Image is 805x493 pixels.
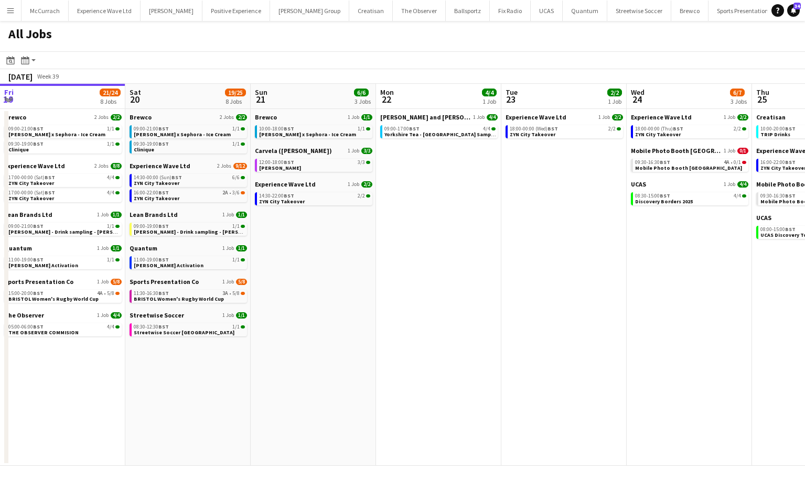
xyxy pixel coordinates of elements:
[8,223,120,235] a: 09:00-21:00BST1/1[PERSON_NAME] - Drink sampling - [PERSON_NAME]
[8,71,33,82] div: [DATE]
[130,162,247,211] div: Experience Wave Ltd2 Jobs9/1214:30-00:00 (Sun)BST6/6ZYN City Takeover16:00-22:00BST2A•3/6ZYN City...
[8,329,79,336] span: THE OBSERVER COMMISION
[158,256,169,263] span: BST
[284,159,294,166] span: BST
[506,87,518,97] span: Tue
[635,193,670,199] span: 08:30-15:00
[33,125,44,132] span: BST
[8,141,44,147] span: 09:30-19:00
[141,1,202,21] button: [PERSON_NAME]
[255,113,277,121] span: Brewco
[134,262,203,269] span: Cirio Waitrose Activation
[97,291,103,296] span: 4A
[130,311,247,338] div: Streetwise Soccer1 Job1/108:30-12:30BST1/1Streetwise Soccer [GEOGRAPHIC_DATA]
[607,89,622,96] span: 2/2
[787,4,800,17] a: 34
[510,126,558,132] span: 18:00-00:00 (Wed)
[130,244,247,252] a: Quantum1 Job1/1
[4,244,122,278] div: Quantum1 Job1/111:00-19:00BST1/1[PERSON_NAME] Activation
[171,174,182,181] span: BST
[358,160,365,165] span: 3/3
[358,193,365,199] span: 2/2
[130,244,247,278] div: Quantum1 Job1/111:00-19:00BST1/1[PERSON_NAME] Activation
[107,324,114,330] span: 4/4
[635,159,746,171] a: 09:30-16:30BST4A•0/1Mobile Photo Booth [GEOGRAPHIC_DATA]
[107,175,114,180] span: 4/4
[361,114,372,120] span: 1/1
[111,245,122,251] span: 1/1
[631,113,692,121] span: Experience Wave Ltd
[8,262,78,269] span: Cirio Waitrose Activation
[608,97,621,105] div: 1 Job
[134,190,169,195] span: 16:00-22:00
[97,279,109,285] span: 1 Job
[259,193,294,199] span: 14:30-22:00
[348,148,359,154] span: 1 Job
[236,114,247,120] span: 2/2
[134,291,169,296] span: 11:30-16:30
[217,163,231,169] span: 2 Jobs
[348,114,359,120] span: 1 Job
[130,113,152,121] span: Brewco
[134,329,234,336] span: Streetwise Soccer Liverpool
[734,193,741,199] span: 4/4
[111,163,122,169] span: 8/8
[4,162,65,170] span: Experience Wave Ltd
[94,163,109,169] span: 2 Jobs
[236,279,247,285] span: 5/8
[737,148,748,154] span: 0/1
[631,113,748,147] div: Experience Wave Ltd1 Job2/218:00-00:00 (Thu)BST2/2ZYN City Takeover
[134,125,245,137] a: 09:00-21:00BST1/1[PERSON_NAME] x Sephora - Ice Cream
[8,291,44,296] span: 15:00-20:00
[671,1,709,21] button: Brewco
[130,162,247,170] a: Experience Wave Ltd2 Jobs9/12
[134,126,169,132] span: 09:00-21:00
[366,127,370,130] span: 1/1
[8,180,54,187] span: ZYN City Takeover
[255,180,372,188] a: Experience Wave Ltd1 Job2/2
[130,311,247,319] a: Streetwise Soccer1 Job1/1
[760,160,796,165] span: 16:00-22:00
[236,212,247,218] span: 1/1
[107,190,114,195] span: 4/4
[35,72,61,80] span: Week 39
[4,113,122,121] a: Brewco2 Jobs2/2
[134,141,169,147] span: 09:30-19:00
[222,212,234,218] span: 1 Job
[756,214,771,222] span: UCAS
[241,191,245,194] span: 3/6
[128,93,141,105] span: 20
[673,125,683,132] span: BST
[506,113,623,121] a: Experience Wave Ltd1 Job2/2
[380,87,394,97] span: Mon
[259,165,301,171] span: Kurt Geiger
[158,189,169,196] span: BST
[158,140,169,147] span: BST
[608,126,616,132] span: 2/2
[409,125,420,132] span: BST
[8,324,44,330] span: 05:00-06:00
[107,126,114,132] span: 1/1
[134,195,179,202] span: ZYN City Takeover
[4,311,122,338] div: The Observer1 Job4/405:00-06:00BST4/4THE OBSERVER COMMISION
[115,191,120,194] span: 4/4
[612,114,623,120] span: 2/2
[134,175,182,180] span: 14:30-00:00 (Sun)
[33,323,44,330] span: BST
[130,113,247,162] div: Brewco2 Jobs2/209:00-21:00BST1/1[PERSON_NAME] x Sephora - Ice Cream09:30-19:00BST1/1Clinique
[756,87,769,97] span: Thu
[8,189,120,201] a: 17:00-00:00 (Sat)BST4/4ZYN City Takeover
[45,189,55,196] span: BST
[731,97,747,105] div: 3 Jobs
[531,1,563,21] button: UCAS
[785,226,796,233] span: BST
[491,127,496,130] span: 4/4
[737,114,748,120] span: 2/2
[4,244,122,252] a: Quantum1 Job1/1
[284,125,294,132] span: BST
[4,162,122,211] div: Experience Wave Ltd2 Jobs8/817:00-00:00 (Sat)BST4/4ZYN City Takeover17:00-00:00 (Sat)BST4/4ZYN Ci...
[548,125,558,132] span: BST
[259,126,294,132] span: 10:00-18:00
[232,190,240,195] span: 3/6
[134,140,245,152] a: 09:30-19:00BST1/1Clinique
